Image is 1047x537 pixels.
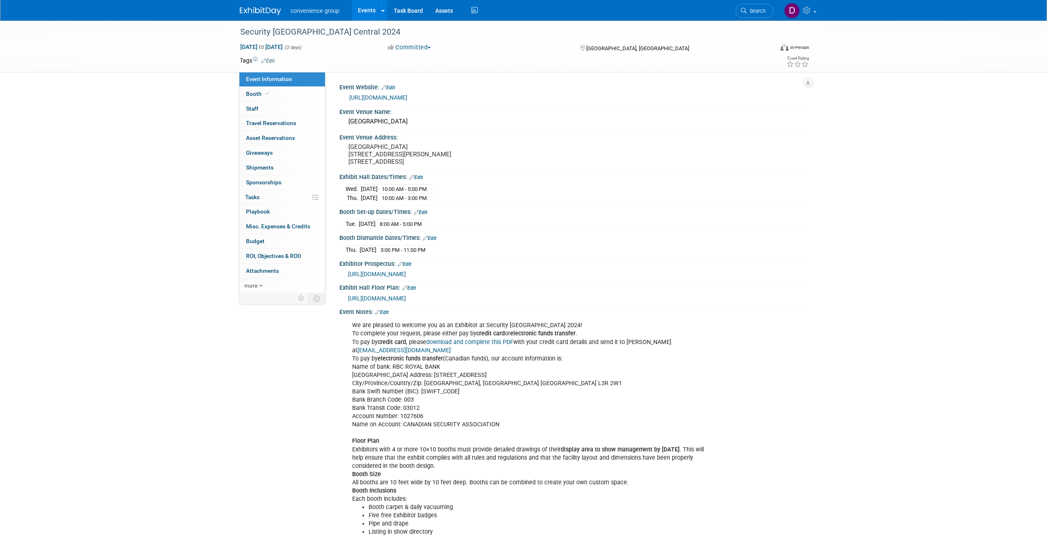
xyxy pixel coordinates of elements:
[346,115,801,128] div: [GEOGRAPHIC_DATA]
[246,76,292,82] span: Event Information
[339,81,808,92] div: Event Website:
[378,355,443,362] b: electronic funds transfer
[240,43,283,51] span: [DATE] [DATE]
[423,235,436,241] a: Edit
[790,44,809,51] div: In-Person
[476,330,505,337] b: credit card
[246,179,281,186] span: Sponsorships
[561,446,680,453] b: display area to show management by [DATE]
[346,185,361,194] td: Wed.
[258,44,265,50] span: to
[246,238,265,244] span: Budget
[352,437,379,444] b: Floor Plan
[346,246,360,254] td: Thu.
[246,135,295,141] span: Asset Reservations
[348,295,406,302] a: [URL][DOMAIN_NAME]
[361,185,378,194] td: [DATE]
[360,246,376,254] td: [DATE]
[414,209,427,215] a: Edit
[291,7,339,14] span: convenience group
[586,45,689,51] span: [GEOGRAPHIC_DATA], [GEOGRAPHIC_DATA]
[261,58,275,64] a: Edit
[381,85,395,91] a: Edit
[239,87,325,101] a: Booth
[381,247,425,253] span: 3:00 PM - 11:00 PM
[246,208,270,215] span: Playbook
[239,234,325,249] a: Budget
[308,293,325,304] td: Toggle Event Tabs
[348,271,406,277] a: [URL][DOMAIN_NAME]
[375,309,389,315] a: Edit
[398,261,411,267] a: Edit
[239,190,325,205] a: Tasks
[239,219,325,234] a: Misc. Expenses & Credits
[239,116,325,130] a: Travel Reservations
[780,44,789,51] img: Format-Inperson.png
[359,220,376,228] td: [DATE]
[239,131,325,145] a: Asset Reservations
[369,511,712,520] li: Five free Exhibitor badges
[349,94,407,101] a: [URL][DOMAIN_NAME]
[736,4,773,18] a: Search
[380,221,422,227] span: 8:00 AM - 5:00 PM
[787,56,809,60] div: Event Rating
[382,195,427,201] span: 10:00 AM - 3:00 PM
[239,249,325,263] a: ROI, Objectives & ROO
[346,194,361,202] td: Thu.
[239,264,325,278] a: Attachments
[369,503,712,511] li: Booth carpet & daily vacuuming
[339,171,808,181] div: Exhibit Hall Dates/Times:
[382,186,427,192] span: 10:00 AM - 5:00 PM
[246,267,279,274] span: Attachments
[510,330,576,337] b: electronic funds transfer
[369,528,712,536] li: Listing in show directory
[361,194,378,202] td: [DATE]
[747,8,766,14] span: Search
[246,253,301,259] span: ROI, Objectives & ROO
[369,520,712,528] li: Pipe and drape
[348,143,525,165] pre: [GEOGRAPHIC_DATA] [STREET_ADDRESS][PERSON_NAME] [STREET_ADDRESS]
[294,293,309,304] td: Personalize Event Tab Strip
[239,160,325,175] a: Shipments
[246,164,274,171] span: Shipments
[265,91,269,96] i: Booth reservation complete
[240,56,275,65] td: Tags
[246,223,310,230] span: Misc. Expenses & Credits
[246,91,271,97] span: Booth
[339,131,808,142] div: Event Venue Address:
[339,232,808,242] div: Booth Dismantle Dates/Times:
[246,149,273,156] span: Giveaways
[339,206,808,216] div: Booth Set-up Dates/Times:
[239,175,325,190] a: Sponsorships
[339,258,808,268] div: Exhibitor Prospectus:
[339,306,808,316] div: Event Notes:
[239,102,325,116] a: Staff
[784,3,800,19] img: Diego Boechat
[239,72,325,86] a: Event Information
[402,285,416,291] a: Edit
[409,174,423,180] a: Edit
[378,339,406,346] b: credit card
[240,7,281,15] img: ExhibitDay
[352,487,396,494] b: Booth Inclusions
[385,43,434,52] button: Committed
[358,347,451,354] a: [EMAIL_ADDRESS][DOMAIN_NAME]
[245,194,260,200] span: Tasks
[239,205,325,219] a: Playbook
[339,281,808,292] div: Exhibit Hall Floor Plan:
[239,146,325,160] a: Giveaways
[339,106,808,116] div: Event Venue Name:
[284,45,302,50] span: (2 days)
[244,282,258,289] span: more
[246,105,258,112] span: Staff
[346,220,359,228] td: Tue.
[352,471,381,478] b: Booth Size
[239,279,325,293] a: more
[426,339,513,346] a: download and complete this PDF
[725,43,810,55] div: Event Format
[237,25,761,40] div: Security [GEOGRAPHIC_DATA] Central 2024
[246,120,296,126] span: Travel Reservations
